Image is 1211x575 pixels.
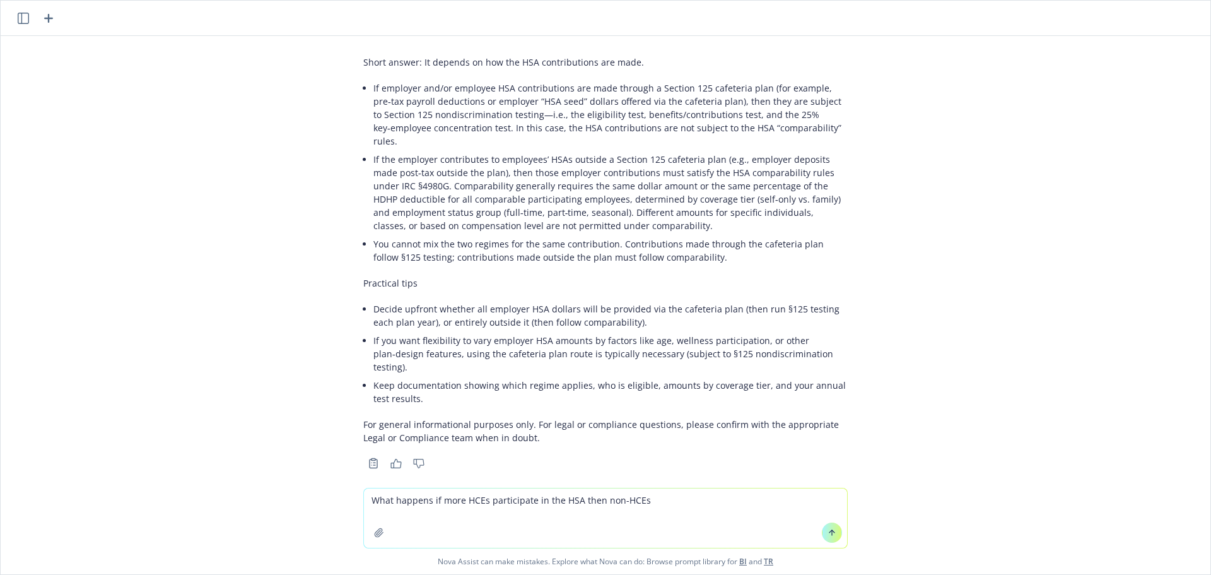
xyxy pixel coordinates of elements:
[363,418,848,444] p: For general informational purposes only. For legal or compliance questions, please confirm with t...
[363,276,848,290] p: Practical tips
[363,56,848,69] p: Short answer: It depends on how the HSA contributions are made.
[409,454,429,472] button: Thumbs down
[764,556,773,567] a: TR
[373,153,848,232] p: If the employer contributes to employees’ HSAs outside a Section 125 cafeteria plan (e.g., employ...
[368,458,379,469] svg: Copy to clipboard
[373,331,848,376] li: If you want flexibility to vary employer HSA amounts by factors like age, wellness participation,...
[373,300,848,331] li: Decide upfront whether all employer HSA dollars will be provided via the cafeteria plan (then run...
[373,376,848,408] li: Keep documentation showing which regime applies, who is eligible, amounts by coverage tier, and y...
[373,237,848,264] p: You cannot mix the two regimes for the same contribution. Contributions made through the cafeteri...
[364,489,847,548] textarea: What happens if more HCEs participate in the HSA then non-HCEs
[739,556,747,567] a: BI
[373,81,848,148] p: If employer and/or employee HSA contributions are made through a Section 125 cafeteria plan (for ...
[6,548,1205,574] span: Nova Assist can make mistakes. Explore what Nova can do: Browse prompt library for and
